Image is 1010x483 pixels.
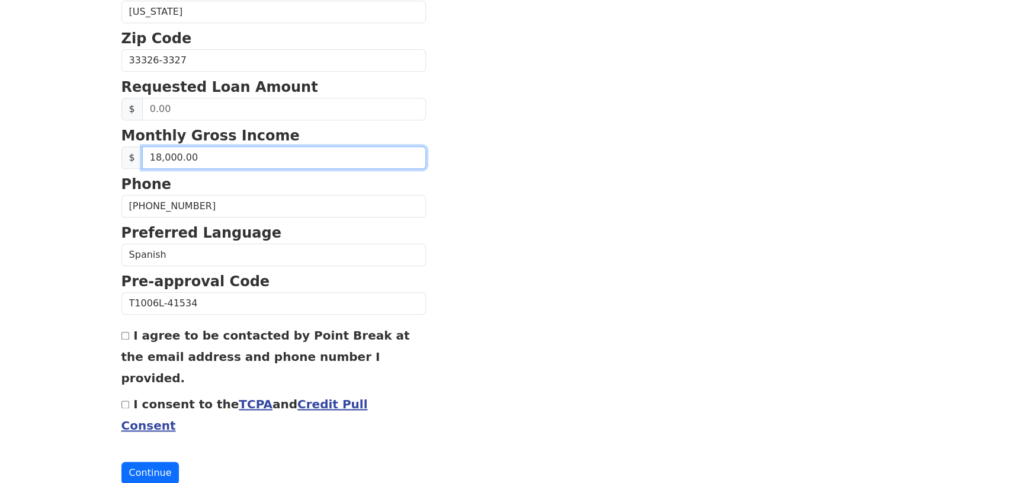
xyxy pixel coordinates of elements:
strong: Pre-approval Code [121,273,270,290]
input: 0.00 [142,146,426,169]
strong: Zip Code [121,30,192,47]
span: $ [121,146,143,169]
label: I agree to be contacted by Point Break at the email address and phone number I provided. [121,328,410,385]
label: I consent to the and [121,397,368,433]
input: Zip Code [121,49,426,72]
strong: Phone [121,176,172,193]
input: Pre-approval Code [121,292,426,315]
a: TCPA [239,397,272,411]
input: 0.00 [142,98,426,120]
input: Phone [121,195,426,217]
strong: Requested Loan Amount [121,79,318,95]
p: Monthly Gross Income [121,125,426,146]
strong: Preferred Language [121,225,281,241]
span: $ [121,98,143,120]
